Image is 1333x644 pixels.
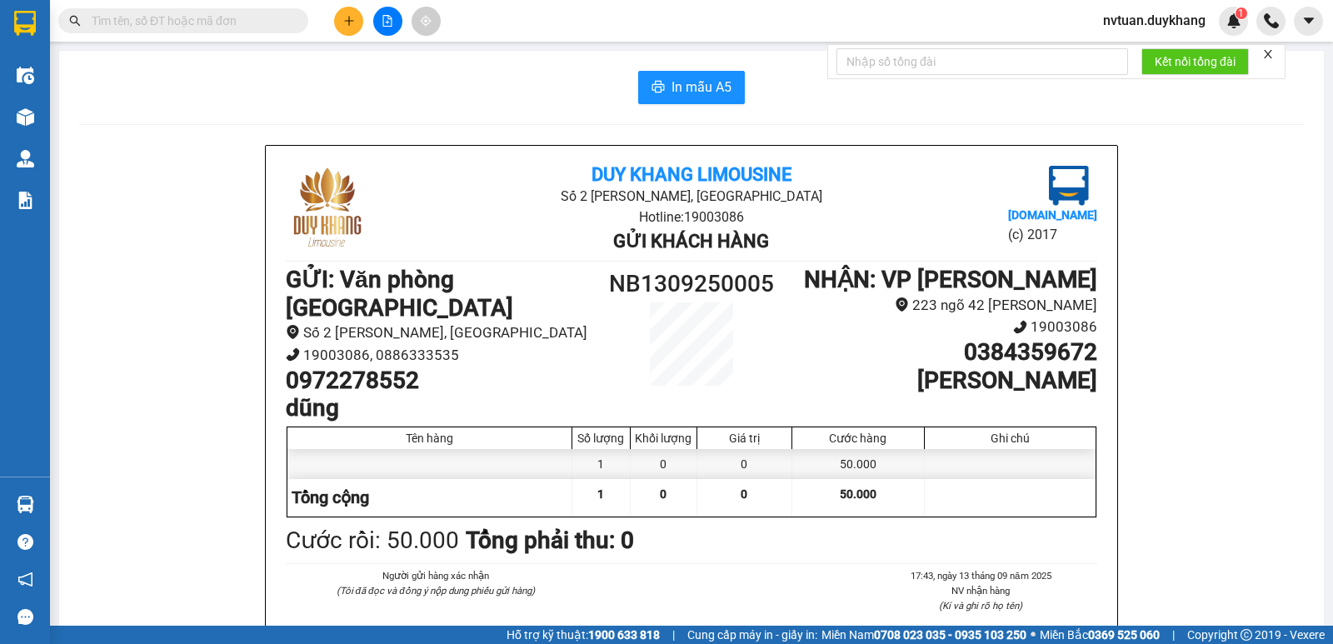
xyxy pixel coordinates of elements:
[1088,628,1160,642] strong: 0369 525 060
[466,527,634,554] b: Tổng phải thu: 0
[793,294,1097,317] li: 223 ngõ 42 [PERSON_NAME]
[701,432,787,445] div: Giá trị
[1172,626,1175,644] span: |
[382,15,393,27] span: file-add
[292,487,369,507] span: Tổng cộng
[588,628,660,642] strong: 1900 633 818
[17,496,34,513] img: warehouse-icon
[286,394,590,422] h1: dũng
[631,449,697,479] div: 0
[507,626,660,644] span: Hỗ trợ kỹ thuật:
[421,186,961,207] li: Số 2 [PERSON_NAME], [GEOGRAPHIC_DATA]
[337,585,535,597] i: (Tôi đã đọc và đồng ý nộp dung phiếu gửi hàng)
[286,325,300,339] span: environment
[840,487,876,501] span: 50.000
[286,522,459,559] div: Cước rồi : 50.000
[865,583,1097,598] li: NV nhận hàng
[17,609,33,625] span: message
[796,432,920,445] div: Cước hàng
[1236,7,1247,19] sup: 1
[836,48,1128,75] input: Nhập số tổng đài
[793,367,1097,395] h1: [PERSON_NAME]
[1264,13,1279,28] img: phone-icon
[895,297,909,312] span: environment
[1013,320,1027,334] span: phone
[572,449,631,479] div: 1
[286,166,369,249] img: logo.jpg
[652,80,665,96] span: printer
[343,15,355,27] span: plus
[92,12,288,30] input: Tìm tên, số ĐT hoặc mã đơn
[286,344,590,367] li: 19003086, 0886333535
[590,266,793,302] h1: NB1309250005
[804,266,1097,293] b: NHẬN : VP [PERSON_NAME]
[319,568,552,583] li: Người gửi hàng xác nhận
[421,207,961,227] li: Hotline: 19003086
[1090,10,1219,31] span: nvtuan.duykhang
[792,449,925,479] div: 50.000
[687,626,817,644] span: Cung cấp máy in - giấy in:
[1301,13,1316,28] span: caret-down
[638,71,745,104] button: printerIn mẫu A5
[286,322,590,344] li: Số 2 [PERSON_NAME], [GEOGRAPHIC_DATA]
[613,231,769,252] b: Gửi khách hàng
[286,367,590,395] h1: 0972278552
[939,600,1022,612] i: (Kí và ghi rõ họ tên)
[577,432,626,445] div: Số lượng
[14,11,36,36] img: logo-vxr
[286,347,300,362] span: phone
[292,432,567,445] div: Tên hàng
[17,108,34,126] img: warehouse-icon
[741,487,747,501] span: 0
[17,192,34,209] img: solution-icon
[697,449,792,479] div: 0
[793,316,1097,338] li: 19003086
[821,626,1026,644] span: Miền Nam
[865,568,1097,583] li: 17:43, ngày 13 tháng 09 năm 2025
[286,266,513,322] b: GỬI : Văn phòng [GEOGRAPHIC_DATA]
[420,15,432,27] span: aim
[1155,52,1236,71] span: Kết nối tổng đài
[1262,48,1274,60] span: close
[660,487,666,501] span: 0
[1008,208,1097,222] b: [DOMAIN_NAME]
[1226,13,1241,28] img: icon-new-feature
[17,150,34,167] img: warehouse-icon
[672,626,675,644] span: |
[1031,632,1036,638] span: ⚪️
[412,7,441,36] button: aim
[1141,48,1249,75] button: Kết nối tổng đài
[1040,626,1160,644] span: Miền Bắc
[69,15,81,27] span: search
[929,432,1091,445] div: Ghi chú
[793,338,1097,367] h1: 0384359672
[334,7,363,36] button: plus
[592,164,791,185] b: Duy Khang Limousine
[874,628,1026,642] strong: 0708 023 035 - 0935 103 250
[1241,629,1252,641] span: copyright
[1008,224,1097,245] li: (c) 2017
[1294,7,1323,36] button: caret-down
[671,77,731,97] span: In mẫu A5
[17,534,33,550] span: question-circle
[17,67,34,84] img: warehouse-icon
[373,7,402,36] button: file-add
[1238,7,1244,19] span: 1
[1049,166,1089,206] img: logo.jpg
[635,432,692,445] div: Khối lượng
[17,572,33,587] span: notification
[597,487,604,501] span: 1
